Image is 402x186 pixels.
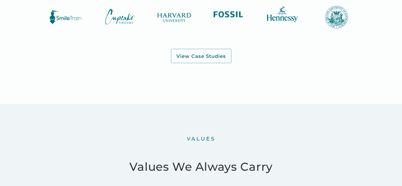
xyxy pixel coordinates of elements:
[263,6,301,23] img: Hennessy Logo
[129,158,272,176] h3: Values We Always Carry
[317,6,356,29] img: a seal for the city of san francisco
[46,6,85,29] img: blue train
[176,53,226,59] div: View Case Studies
[171,49,231,64] a: View Case Studies
[101,6,139,28] img: cursive writing that says cupcake wines
[209,6,247,23] img: Fossil Logo
[155,6,193,29] img: collegiate text
[187,136,215,142] h2: values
